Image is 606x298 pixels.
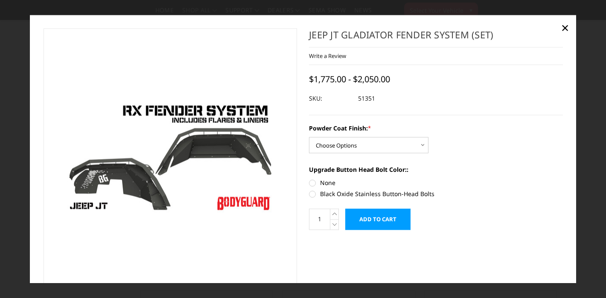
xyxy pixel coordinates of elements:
[309,52,346,60] a: Write a Review
[558,21,572,35] a: Close
[309,28,563,47] h1: Jeep JT Gladiator Fender System (set)
[561,19,569,37] span: ×
[44,28,297,284] a: Jeep JT Gladiator Fender System (set)
[358,91,375,106] dd: 51351
[309,178,563,187] label: None
[345,208,411,230] input: Add to Cart
[309,189,563,198] label: Black Oxide Stainless Button-Head Bolts
[309,91,352,106] dt: SKU:
[309,124,563,133] label: Powder Coat Finish:
[309,165,563,174] label: Upgrade Button Head Bolt Color::
[309,73,390,85] span: $1,775.00 - $2,050.00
